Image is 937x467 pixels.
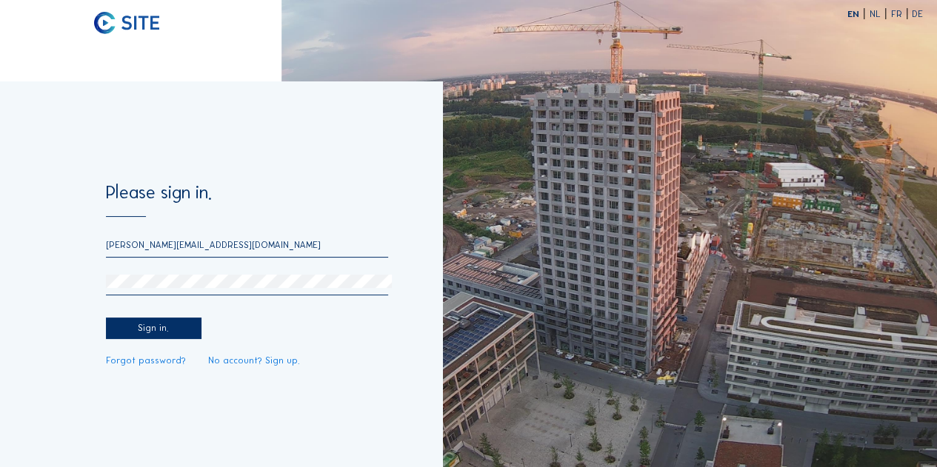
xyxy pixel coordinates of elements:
input: Email [106,239,388,250]
div: Sign in. [106,318,201,340]
img: C-SITE logo [94,12,160,34]
a: No account? Sign up. [208,356,300,365]
div: Please sign in. [106,184,388,217]
div: DE [912,10,923,19]
div: NL [870,10,886,19]
div: FR [890,10,907,19]
div: EN [847,10,864,19]
a: Forgot password? [106,356,186,365]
